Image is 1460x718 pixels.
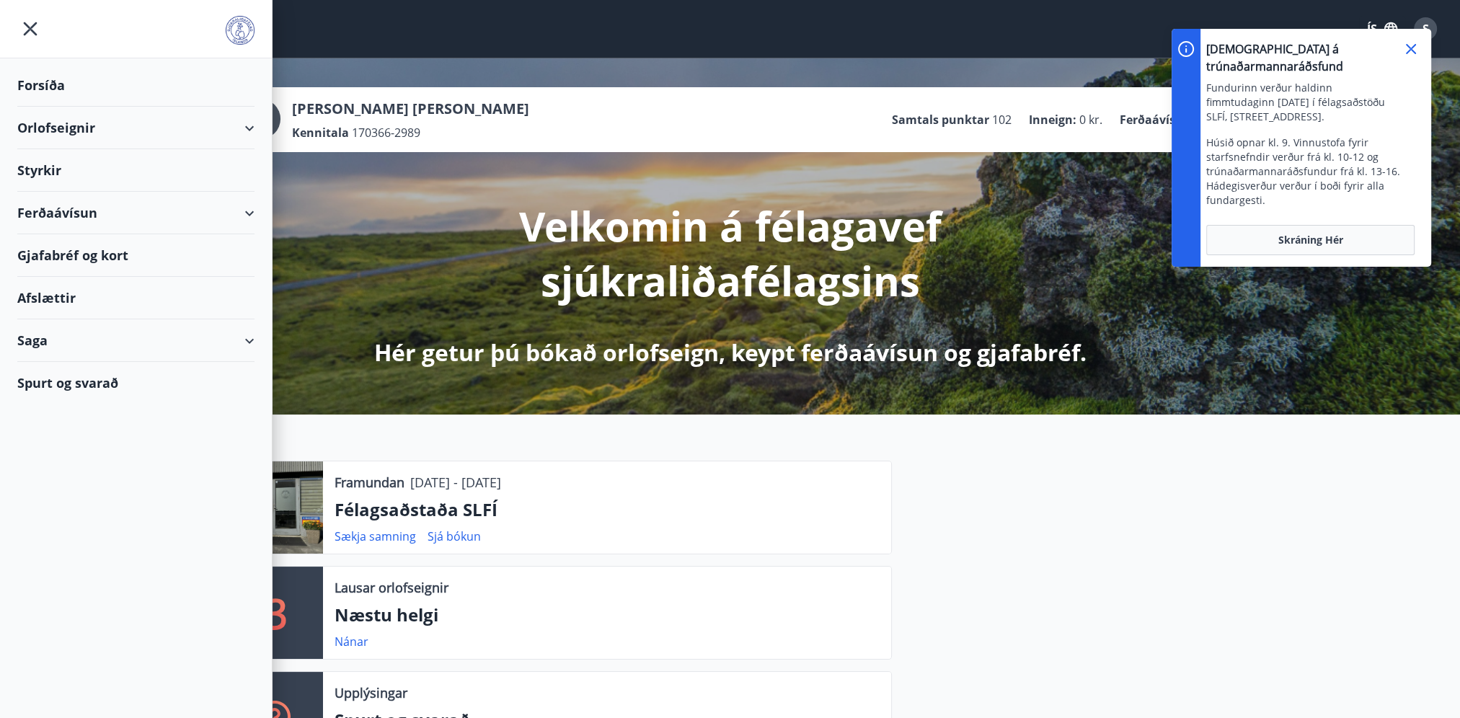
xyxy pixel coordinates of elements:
[335,497,880,522] p: Félagsaðstaða SLFÍ
[1408,12,1443,46] button: S
[350,198,1111,308] p: Velkomin á félagavef sjúkraliðafélagsins
[1206,136,1402,208] p: Húsið opnar kl. 9. Vinnustofa fyrir starfsnefndir verður frá kl. 10-12 og trúnaðarmannaráðsfundur...
[410,473,501,492] p: [DATE] - [DATE]
[17,16,43,42] button: menu
[17,64,255,107] div: Forsíða
[1206,225,1415,255] button: Skráning hér
[992,112,1012,128] span: 102
[1359,16,1405,42] button: ÍS
[17,319,255,362] div: Saga
[1029,112,1076,128] p: Inneign :
[265,585,288,640] p: 3
[1423,21,1429,37] span: S
[335,473,404,492] p: Framundan
[335,634,368,650] a: Nánar
[292,99,529,119] p: [PERSON_NAME] [PERSON_NAME]
[1278,233,1342,247] span: Skráning hér
[1206,81,1402,124] p: Fundurinn verður haldinn fimmtudaginn [DATE] í félagsaðstöðu SLFÍ, [STREET_ADDRESS].
[17,149,255,192] div: Styrkir
[17,362,255,404] div: Spurt og svarað
[428,528,481,544] a: Sjá bókun
[17,277,255,319] div: Afslættir
[335,578,448,597] p: Lausar orlofseignir
[1206,40,1402,75] p: [DEMOGRAPHIC_DATA] á trúnaðarmannaráðsfund
[352,125,420,141] span: 170366-2989
[17,234,255,277] div: Gjafabréf og kort
[1079,112,1102,128] span: 0 kr.
[335,603,880,627] p: Næstu helgi
[226,16,255,45] img: union_logo
[1120,112,1195,128] p: Ferðaávísun :
[335,683,407,702] p: Upplýsingar
[374,337,1087,368] p: Hér getur þú bókað orlofseign, keypt ferðaávísun og gjafabréf.
[17,107,255,149] div: Orlofseignir
[892,112,989,128] p: Samtals punktar
[292,125,349,141] p: Kennitala
[17,192,255,234] div: Ferðaávísun
[335,528,416,544] a: Sækja samning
